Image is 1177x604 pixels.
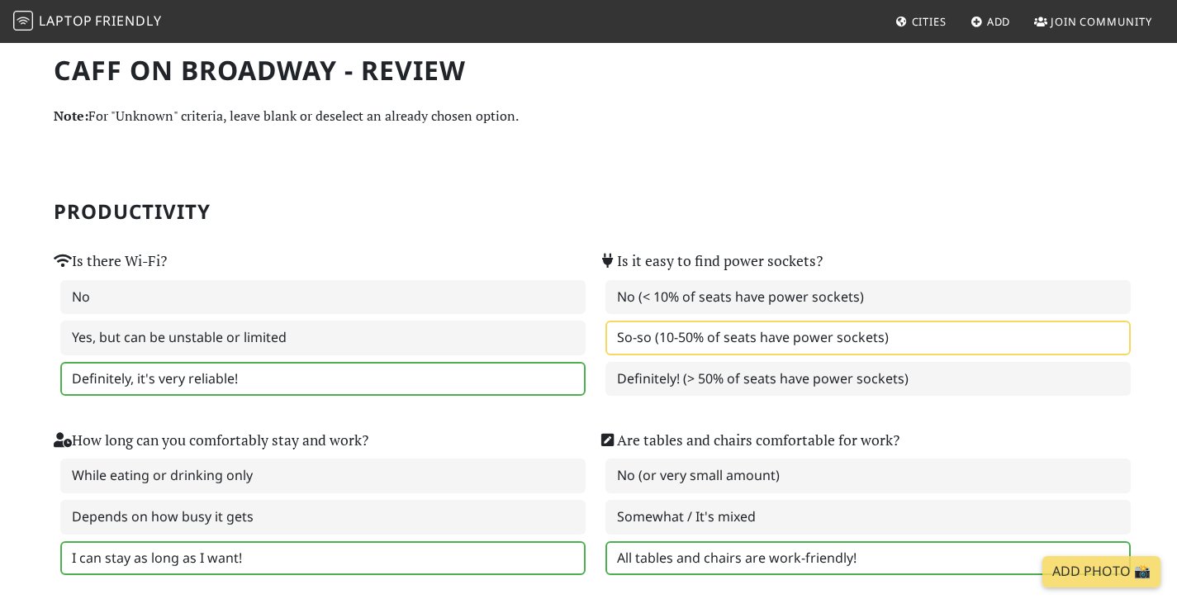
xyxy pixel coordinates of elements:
[599,250,823,273] label: Is it easy to find power sockets?
[54,200,1124,224] h2: Productivity
[39,12,93,30] span: Laptop
[54,429,368,452] label: How long can you comfortably stay and work?
[912,14,947,29] span: Cities
[605,541,1131,576] label: All tables and chairs are work-friendly!
[54,250,167,273] label: Is there Wi-Fi?
[964,7,1018,36] a: Add
[60,500,586,535] label: Depends on how busy it gets
[1042,556,1160,587] a: Add Photo 📸
[60,459,586,493] label: While eating or drinking only
[54,107,88,125] strong: Note:
[54,55,1124,86] h1: Caff on Broadway - Review
[60,321,586,355] label: Yes, but can be unstable or limited
[60,362,586,397] label: Definitely, it's very reliable!
[1051,14,1152,29] span: Join Community
[889,7,953,36] a: Cities
[605,362,1131,397] label: Definitely! (> 50% of seats have power sockets)
[60,541,586,576] label: I can stay as long as I want!
[987,14,1011,29] span: Add
[605,459,1131,493] label: No (or very small amount)
[1028,7,1159,36] a: Join Community
[605,321,1131,355] label: So-so (10-50% of seats have power sockets)
[60,280,586,315] label: No
[54,106,1124,127] p: For "Unknown" criteria, leave blank or deselect an already chosen option.
[605,500,1131,535] label: Somewhat / It's mixed
[599,429,899,452] label: Are tables and chairs comfortable for work?
[605,280,1131,315] label: No (< 10% of seats have power sockets)
[13,11,33,31] img: LaptopFriendly
[95,12,161,30] span: Friendly
[13,7,162,36] a: LaptopFriendly LaptopFriendly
